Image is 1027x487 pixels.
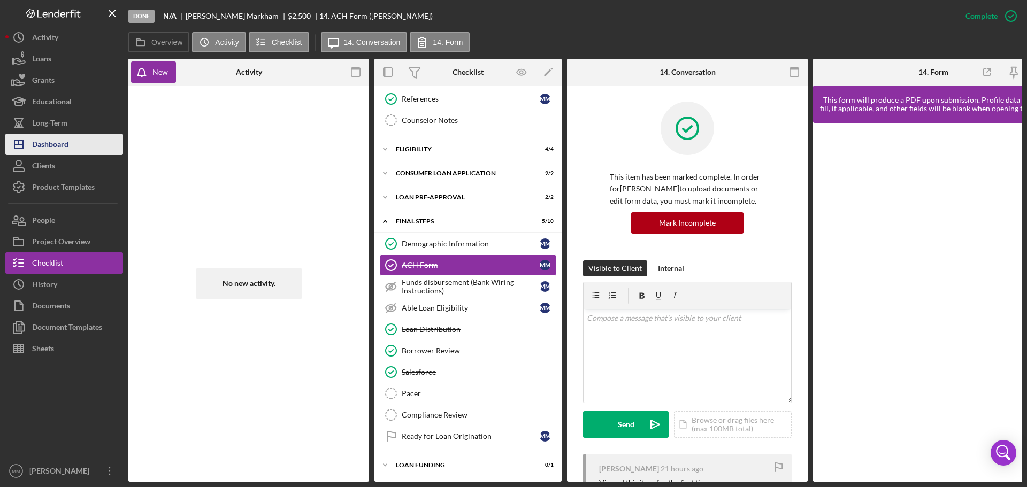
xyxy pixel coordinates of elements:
b: N/A [163,12,177,20]
div: Done [128,10,155,23]
button: Document Templates [5,316,123,338]
div: Ready for Loan Origination [402,432,540,440]
label: Overview [151,38,182,47]
a: Loan Distribution [380,319,556,340]
a: Counselor Notes [380,110,556,131]
button: Complete [955,5,1022,27]
div: Salesforce [402,368,556,376]
div: No new activity. [196,268,302,298]
a: Borrower Review [380,340,556,361]
div: Send [618,411,634,438]
div: Demographic Information [402,239,540,248]
p: This item has been marked complete. In order for [PERSON_NAME] to upload documents or edit form d... [610,171,765,207]
div: Loan Pre-Approval [396,194,527,200]
button: Activity [192,32,246,52]
button: Visible to Client [583,260,647,276]
text: MM [12,468,20,474]
div: M M [540,260,550,270]
label: 14. Form [433,38,463,47]
div: Counselor Notes [402,116,556,125]
a: Compliance Review [380,404,556,426]
label: 14. Conversation [344,38,401,47]
div: $2,500 [288,12,311,20]
div: Activity [236,68,262,76]
a: Ready for Loan OriginationMM [380,426,556,447]
div: [PERSON_NAME] Markham [186,12,288,20]
div: Complete [965,5,998,27]
div: 14. ACH Form ([PERSON_NAME]) [319,12,433,20]
div: 5 / 10 [534,218,554,225]
a: Able Loan EligibilityMM [380,297,556,319]
a: Funds disbursement (Bank Wiring Instructions)MM [380,276,556,297]
div: Checklist [453,68,484,76]
div: 4 / 4 [534,146,554,152]
button: Send [583,411,669,438]
div: 0 / 1 [534,462,554,468]
button: Internal [653,260,689,276]
div: ACH Form [402,261,540,269]
time: 2025-09-25 19:53 [661,465,703,473]
div: [PERSON_NAME] [599,465,659,473]
a: ACH FormMM [380,254,556,276]
button: MM[PERSON_NAME] [5,460,123,482]
div: Loan Distribution [402,325,556,334]
button: Overview [128,32,189,52]
div: References [402,95,540,103]
a: Pacer [380,383,556,404]
div: M M [540,431,550,442]
div: Pacer [402,389,556,398]
div: Able Loan Eligibility [402,304,540,312]
div: 14. Conversation [660,68,716,76]
button: Sheets [5,338,123,359]
div: Sheets [32,338,54,362]
div: Internal [658,260,684,276]
div: M M [540,238,550,249]
button: Checklist [249,32,309,52]
div: Mark Incomplete [659,212,716,234]
div: FINAL STEPS [396,218,527,225]
div: 9 / 9 [534,170,554,176]
div: Borrower Review [402,346,556,355]
div: Loan Funding [396,462,527,468]
div: M M [540,94,550,104]
div: Eligibility [396,146,527,152]
div: 2 / 2 [534,194,554,200]
button: 14. Form [410,32,470,52]
label: Activity [215,38,239,47]
button: Mark Incomplete [631,212,744,234]
a: Demographic InformationMM [380,233,556,254]
div: Consumer Loan Application [396,170,527,176]
div: Compliance Review [402,411,556,419]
